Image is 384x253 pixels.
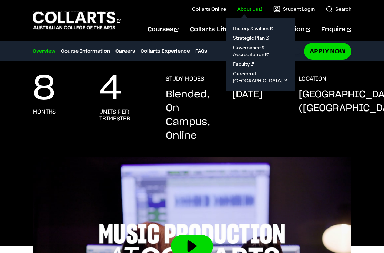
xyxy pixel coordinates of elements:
a: Student Login [273,6,315,12]
div: Go to homepage [33,11,121,30]
p: Blended, On Campus, Online [166,88,219,143]
p: 4 [99,75,122,103]
a: Enquire [321,18,351,41]
h3: LOCATION [299,75,326,82]
h3: units per trimester [99,108,152,122]
a: Collarts Online [192,6,226,12]
a: Apply Now [304,43,351,59]
h3: months [33,108,56,115]
h3: STUDY MODES [166,75,204,82]
a: Overview [33,48,55,55]
a: Courses [148,18,179,41]
p: [DATE] [232,88,263,102]
a: Careers at [GEOGRAPHIC_DATA] [232,69,290,85]
a: Collarts Life [190,18,234,41]
a: Careers [115,48,135,55]
a: Governance & Accreditation [232,43,290,59]
p: 8 [33,75,55,103]
a: Course Information [61,48,110,55]
a: Search [326,6,351,12]
a: Faculty [232,59,290,69]
a: Strategic Plan [232,33,290,43]
a: Collarts Experience [141,48,190,55]
a: FAQs [195,48,207,55]
a: About Us [237,6,263,12]
a: History & Values [232,23,290,33]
